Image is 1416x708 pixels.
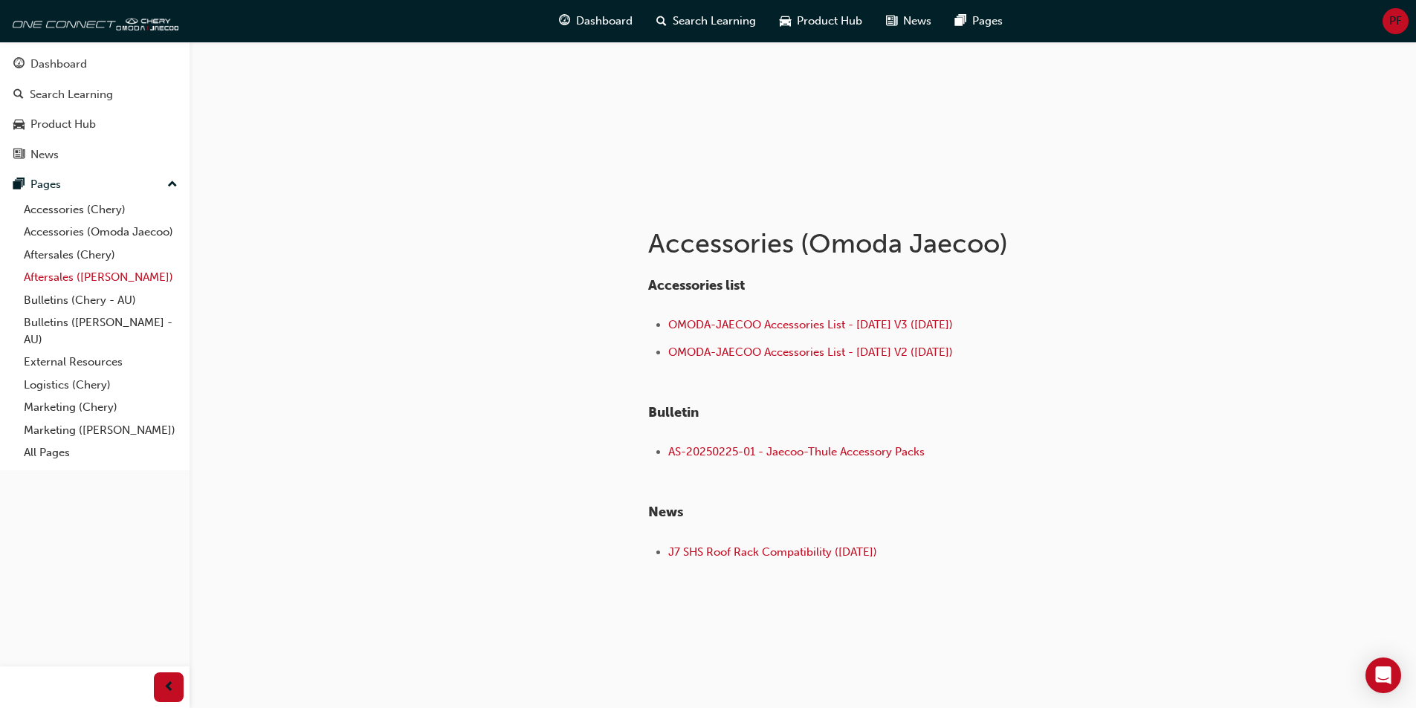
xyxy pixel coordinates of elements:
span: PF [1389,13,1402,30]
span: pages-icon [13,178,25,192]
a: Logistics (Chery) [18,374,184,397]
div: Product Hub [30,116,96,133]
span: news-icon [13,149,25,162]
div: Open Intercom Messenger [1365,657,1401,693]
a: AS-20250225-01 - Jaecoo-Thule Accessory Packs [668,445,925,458]
button: Pages [6,171,184,198]
a: Bulletins (Chery - AU) [18,289,184,312]
span: Pages [972,13,1003,30]
a: OMODA-JAECOO Accessories List - [DATE] V2 ([DATE]) [668,345,953,359]
a: Marketing (Chery) [18,396,184,419]
a: car-iconProduct Hub [768,6,874,36]
span: news-icon [886,12,897,30]
span: search-icon [656,12,667,30]
img: oneconnect [7,6,178,36]
a: Dashboard [6,51,184,78]
a: Search Learning [6,81,184,108]
span: prev-icon [164,678,175,697]
a: All Pages [18,441,184,464]
a: pages-iconPages [943,6,1015,36]
span: Bulletin [648,404,699,420]
span: car-icon [780,12,791,30]
a: guage-iconDashboard [547,6,644,36]
div: Dashboard [30,56,87,73]
a: Bulletins ([PERSON_NAME] - AU) [18,311,184,351]
div: News [30,146,59,163]
button: PF [1383,8,1409,34]
span: News [903,13,931,30]
div: Search Learning [30,86,113,103]
div: Pages [30,176,61,193]
span: car-icon [13,118,25,131]
a: Accessories (Chery) [18,198,184,221]
a: news-iconNews [874,6,943,36]
a: News [6,141,184,169]
a: Marketing ([PERSON_NAME]) [18,419,184,442]
span: ​News [648,504,683,520]
a: search-iconSearch Learning [644,6,768,36]
a: OMODA-JAECOO Accessories List - [DATE] V3 ([DATE]) [668,318,953,331]
a: Accessories (Omoda Jaecoo) [18,221,184,244]
span: pages-icon [955,12,966,30]
span: guage-icon [559,12,570,30]
a: External Resources [18,351,184,374]
span: search-icon [13,88,24,102]
span: Accessories list [648,277,745,293]
span: Product Hub [797,13,862,30]
h1: Accessories (Omoda Jaecoo) [648,227,1136,260]
span: guage-icon [13,58,25,71]
a: J7 SHS Roof Rack Compatibility ([DATE]) [668,545,877,559]
a: Product Hub [6,111,184,138]
span: up-icon [167,175,178,195]
button: DashboardSearch LearningProduct HubNews [6,48,184,171]
a: Aftersales ([PERSON_NAME]) [18,266,184,289]
a: Aftersales (Chery) [18,244,184,267]
span: Dashboard [576,13,633,30]
span: Search Learning [673,13,756,30]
